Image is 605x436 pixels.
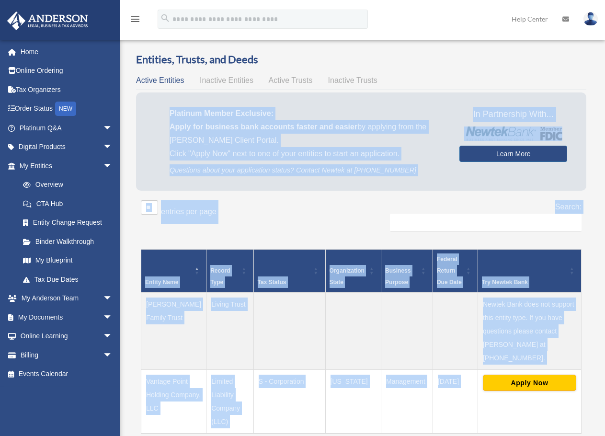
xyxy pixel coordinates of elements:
[103,138,122,157] span: arrow_drop_down
[170,107,445,120] p: Platinum Member Exclusive:
[7,365,127,384] a: Events Calendar
[385,267,411,286] span: Business Purpose
[103,327,122,346] span: arrow_drop_down
[4,11,91,30] img: Anderson Advisors Platinum Portal
[206,369,253,434] td: Limited Liability Company (LLC)
[7,156,122,175] a: My Entitiesarrow_drop_down
[7,99,127,119] a: Order StatusNEW
[433,369,478,434] td: [DATE]
[7,308,127,327] a: My Documentsarrow_drop_down
[200,76,253,84] span: Inactive Entities
[129,17,141,25] a: menu
[253,369,325,434] td: S - Corporation
[103,289,122,309] span: arrow_drop_down
[437,256,462,286] span: Federal Return Due Date
[103,156,122,176] span: arrow_drop_down
[433,249,478,292] th: Federal Return Due Date: Activate to sort
[161,207,217,216] label: entries per page
[136,52,586,67] h3: Entities, Trusts, and Deeds
[269,76,313,84] span: Active Trusts
[381,249,433,292] th: Business Purpose: Activate to sort
[210,267,230,286] span: Record Type
[160,13,171,23] i: search
[381,369,433,434] td: Management
[13,194,122,213] a: CTA Hub
[170,164,445,176] p: Questions about your application status? Contact Newtek at [PHONE_NUMBER]
[170,147,445,161] p: Click "Apply Now" next to one of your entities to start an application.
[7,42,127,61] a: Home
[459,146,567,162] a: Learn More
[258,279,286,286] span: Tax Status
[206,249,253,292] th: Record Type: Activate to sort
[141,292,206,370] td: [PERSON_NAME] Family Trust
[328,76,377,84] span: Inactive Trusts
[103,308,122,327] span: arrow_drop_down
[13,213,122,232] a: Entity Change Request
[482,276,567,288] div: Try Newtek Bank
[141,249,206,292] th: Entity Name: Activate to invert sorting
[325,369,381,434] td: [US_STATE]
[170,120,445,147] p: by applying from the [PERSON_NAME] Client Portal.
[325,249,381,292] th: Organization State: Activate to sort
[7,345,127,365] a: Billingarrow_drop_down
[13,270,122,289] a: Tax Due Dates
[7,118,127,138] a: Platinum Q&Aarrow_drop_down
[478,292,581,370] td: Newtek Bank does not support this entity type. If you have questions please contact [PERSON_NAME]...
[330,267,365,286] span: Organization State
[136,76,184,84] span: Active Entities
[253,249,325,292] th: Tax Status: Activate to sort
[483,375,576,391] button: Apply Now
[13,175,117,195] a: Overview
[7,138,127,157] a: Digital Productsarrow_drop_down
[7,327,127,346] a: Online Learningarrow_drop_down
[13,232,122,251] a: Binder Walkthrough
[7,61,127,80] a: Online Ordering
[459,107,567,122] span: In Partnership With...
[583,12,598,26] img: User Pic
[13,251,122,270] a: My Blueprint
[129,13,141,25] i: menu
[7,289,127,308] a: My Anderson Teamarrow_drop_down
[464,126,562,141] img: NewtekBankLogoSM.png
[103,345,122,365] span: arrow_drop_down
[145,279,178,286] span: Entity Name
[170,123,357,131] span: Apply for business bank accounts faster and easier
[7,80,127,99] a: Tax Organizers
[206,292,253,370] td: Living Trust
[103,118,122,138] span: arrow_drop_down
[55,102,76,116] div: NEW
[555,203,582,211] label: Search:
[478,249,581,292] th: Try Newtek Bank : Activate to sort
[141,369,206,434] td: Vantage Point Holding Company, LLC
